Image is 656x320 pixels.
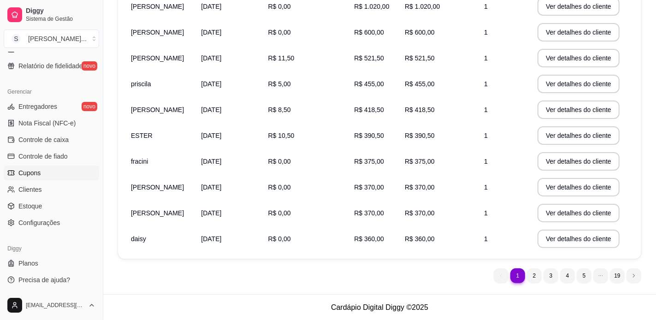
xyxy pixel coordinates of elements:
[4,30,99,48] button: Select a team
[354,158,384,165] span: R$ 375,00
[268,54,295,62] span: R$ 11,50
[354,54,384,62] span: R$ 521,50
[527,268,542,283] li: pagination item 2
[26,302,84,309] span: [EMAIL_ADDRESS][DOMAIN_NAME]
[354,29,384,36] span: R$ 600,00
[18,119,76,128] span: Nota Fiscal (NFC-e)
[201,80,221,88] span: [DATE]
[538,230,620,248] button: Ver detalhes do cliente
[610,268,625,283] li: pagination item 19
[268,3,291,10] span: R$ 0,00
[26,15,95,23] span: Sistema de Gestão
[131,184,184,191] span: [PERSON_NAME]
[405,235,435,243] span: R$ 360,00
[4,273,99,287] a: Precisa de ajuda?
[28,34,87,43] div: [PERSON_NAME] ...
[268,209,291,217] span: R$ 0,00
[484,184,488,191] span: 1
[405,3,440,10] span: R$ 1.020,00
[405,29,435,36] span: R$ 600,00
[18,218,60,227] span: Configurações
[268,132,295,139] span: R$ 10,50
[354,132,384,139] span: R$ 390,50
[131,29,184,36] span: [PERSON_NAME]
[354,3,389,10] span: R$ 1.020,00
[18,102,57,111] span: Entregadores
[484,3,488,10] span: 1
[131,209,184,217] span: [PERSON_NAME]
[544,268,558,283] li: pagination item 3
[268,29,291,36] span: R$ 0,00
[268,106,291,113] span: R$ 8,50
[18,259,38,268] span: Planos
[4,182,99,197] a: Clientes
[484,80,488,88] span: 1
[354,106,384,113] span: R$ 418,50
[4,132,99,147] a: Controle de caixa
[131,235,146,243] span: daisy
[538,101,620,119] button: Ver detalhes do cliente
[268,158,291,165] span: R$ 0,00
[489,264,646,288] nav: pagination navigation
[26,7,95,15] span: Diggy
[201,132,221,139] span: [DATE]
[201,184,221,191] span: [DATE]
[484,29,488,36] span: 1
[354,209,384,217] span: R$ 370,00
[18,275,70,284] span: Precisa de ajuda?
[201,209,221,217] span: [DATE]
[405,54,435,62] span: R$ 521,50
[4,84,99,99] div: Gerenciar
[268,80,291,88] span: R$ 5,00
[510,268,525,283] li: pagination item 1 active
[484,106,488,113] span: 1
[18,152,68,161] span: Controle de fiado
[560,268,575,283] li: pagination item 4
[4,59,99,73] a: Relatório de fidelidadenovo
[626,268,641,283] li: next page button
[405,132,435,139] span: R$ 390,50
[484,209,488,217] span: 1
[131,3,184,10] span: [PERSON_NAME]
[4,99,99,114] a: Entregadoresnovo
[577,268,591,283] li: pagination item 5
[131,132,153,139] span: ESTER
[354,235,384,243] span: R$ 360,00
[405,80,435,88] span: R$ 455,00
[201,29,221,36] span: [DATE]
[18,168,41,178] span: Cupons
[268,184,291,191] span: R$ 0,00
[4,241,99,256] div: Diggy
[4,116,99,130] a: Nota Fiscal (NFC-e)
[538,49,620,67] button: Ver detalhes do cliente
[4,199,99,213] a: Estoque
[538,204,620,222] button: Ver detalhes do cliente
[131,106,184,113] span: [PERSON_NAME]
[484,235,488,243] span: 1
[131,54,184,62] span: [PERSON_NAME]
[201,3,221,10] span: [DATE]
[18,201,42,211] span: Estoque
[4,294,99,316] button: [EMAIL_ADDRESS][DOMAIN_NAME]
[405,158,435,165] span: R$ 375,00
[538,126,620,145] button: Ver detalhes do cliente
[484,158,488,165] span: 1
[201,54,221,62] span: [DATE]
[484,132,488,139] span: 1
[4,166,99,180] a: Cupons
[4,4,99,26] a: DiggySistema de Gestão
[538,75,620,93] button: Ver detalhes do cliente
[484,54,488,62] span: 1
[354,80,384,88] span: R$ 455,00
[405,106,435,113] span: R$ 418,50
[4,215,99,230] a: Configurações
[538,23,620,41] button: Ver detalhes do cliente
[405,184,435,191] span: R$ 370,00
[18,61,83,71] span: Relatório de fidelidade
[4,256,99,271] a: Planos
[201,106,221,113] span: [DATE]
[201,158,221,165] span: [DATE]
[268,235,291,243] span: R$ 0,00
[593,268,608,283] li: dots element
[538,152,620,171] button: Ver detalhes do cliente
